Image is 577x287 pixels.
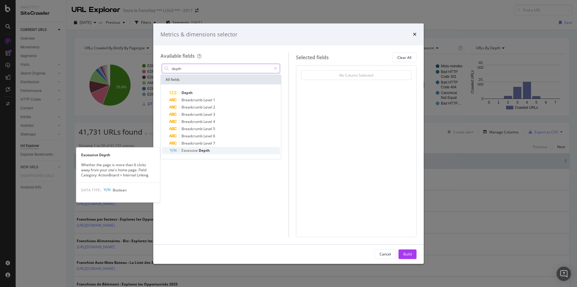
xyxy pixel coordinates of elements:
[203,141,213,146] span: Level
[213,97,215,102] span: 1
[203,126,213,131] span: Level
[213,105,215,110] span: 2
[199,148,210,153] span: Depth
[213,119,215,124] span: 4
[203,119,213,124] span: Level
[160,31,237,38] div: Metrics & dimensions selector
[380,252,391,257] div: Cancel
[182,90,193,95] span: Depth
[374,249,396,259] button: Cancel
[203,97,213,102] span: Level
[213,112,215,117] span: 3
[213,126,215,131] span: 5
[160,53,195,59] div: Available fields
[182,105,203,110] span: Breadcrumb
[203,133,213,139] span: Level
[213,141,215,146] span: 7
[161,75,281,84] div: All fields
[398,249,417,259] button: Build
[182,119,203,124] span: Breadcrumb
[203,112,213,117] span: Level
[182,133,203,139] span: Breadcrumb
[403,252,412,257] div: Build
[182,97,203,102] span: Breadcrumb
[413,31,417,38] div: times
[76,162,160,178] div: Whether the page is more than 6 clicks away from your site's home page. Field Category: ActionBoa...
[339,73,373,78] div: No Column Selected
[557,267,571,281] div: Open Intercom Messenger
[182,112,203,117] span: Breadcrumb
[171,64,271,73] input: Search by field name
[203,105,213,110] span: Level
[153,23,424,264] div: modal
[182,148,199,153] span: Excessive
[182,126,203,131] span: Breadcrumb
[397,55,411,60] div: Clear All
[296,54,329,61] div: Selected fields
[392,53,417,62] button: Clear All
[213,133,215,139] span: 6
[76,152,160,157] div: Excessive Depth
[182,141,203,146] span: Breadcrumb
